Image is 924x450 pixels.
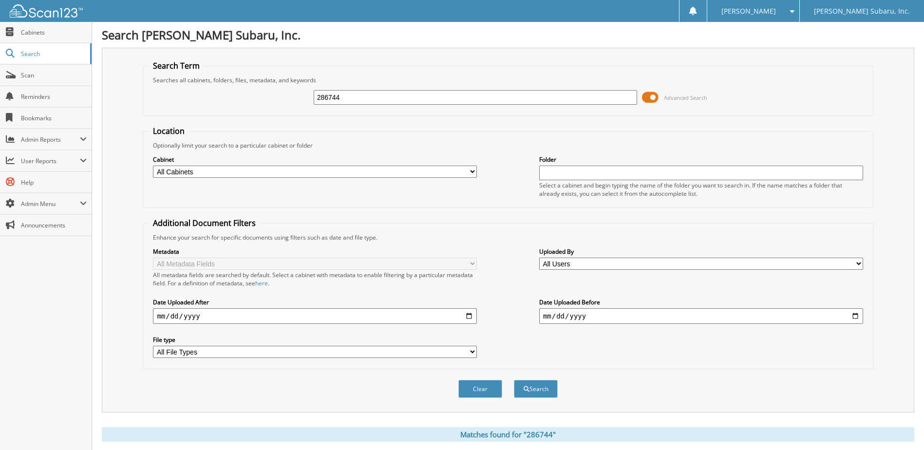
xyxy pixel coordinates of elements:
[21,50,85,58] span: Search
[148,141,867,150] div: Optionally limit your search to a particular cabinet or folder
[10,4,83,18] img: scan123-logo-white.svg
[721,8,776,14] span: [PERSON_NAME]
[148,126,189,136] legend: Location
[21,93,87,101] span: Reminders
[153,271,477,287] div: All metadata fields are searched by default. Select a cabinet with metadata to enable filtering b...
[153,247,477,256] label: Metadata
[102,27,914,43] h1: Search [PERSON_NAME] Subaru, Inc.
[21,178,87,187] span: Help
[21,157,80,165] span: User Reports
[148,60,205,71] legend: Search Term
[458,380,502,398] button: Clear
[21,200,80,208] span: Admin Menu
[153,298,477,306] label: Date Uploaded After
[814,8,910,14] span: [PERSON_NAME] Subaru, Inc.
[148,218,261,228] legend: Additional Document Filters
[539,181,863,198] div: Select a cabinet and begin typing the name of the folder you want to search in. If the name match...
[539,298,863,306] label: Date Uploaded Before
[539,308,863,324] input: end
[153,308,477,324] input: start
[539,247,863,256] label: Uploaded By
[21,221,87,229] span: Announcements
[539,155,863,164] label: Folder
[153,336,477,344] label: File type
[21,28,87,37] span: Cabinets
[148,76,867,84] div: Searches all cabinets, folders, files, metadata, and keywords
[102,427,914,442] div: Matches found for "286744"
[153,155,477,164] label: Cabinet
[21,114,87,122] span: Bookmarks
[514,380,558,398] button: Search
[21,135,80,144] span: Admin Reports
[148,233,867,242] div: Enhance your search for specific documents using filters such as date and file type.
[664,94,707,101] span: Advanced Search
[255,279,268,287] a: here
[21,71,87,79] span: Scan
